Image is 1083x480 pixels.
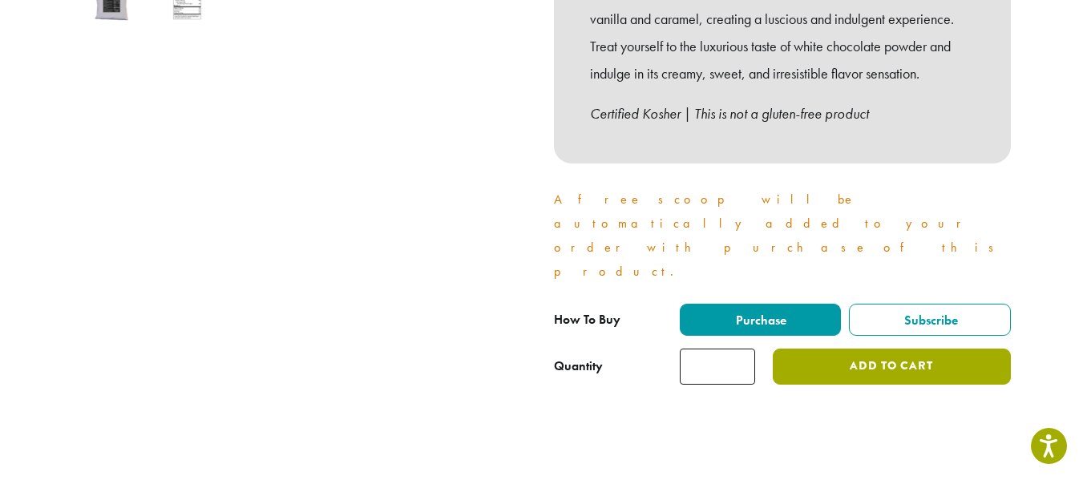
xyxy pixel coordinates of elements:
span: How To Buy [554,311,620,328]
em: Certified Kosher | This is not a gluten-free product [590,104,869,123]
input: Product quantity [680,349,755,385]
span: Purchase [733,312,786,329]
span: Subscribe [902,312,958,329]
button: Add to cart [773,349,1010,385]
a: A free scoop will be automatically added to your order with purchase of this product. [554,191,1004,280]
div: Quantity [554,357,603,376]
